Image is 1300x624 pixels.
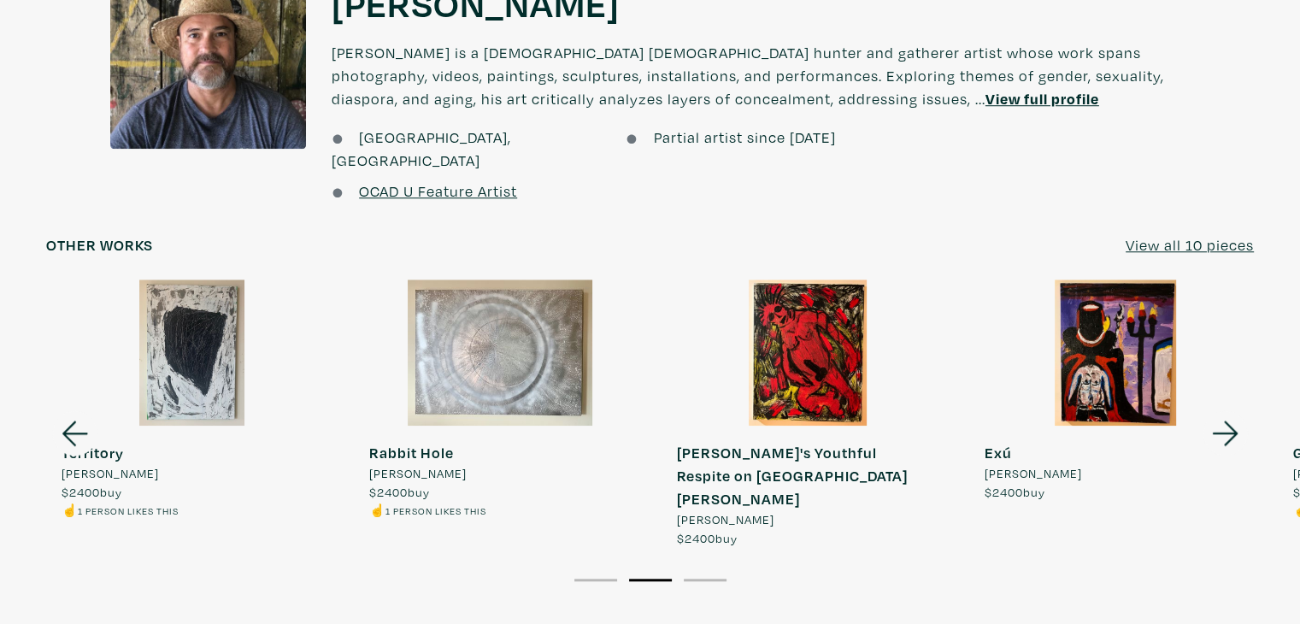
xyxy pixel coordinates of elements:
a: Territory [PERSON_NAME] $2400buy ☝️1 person likes this [46,280,338,520]
span: $2400 [985,484,1023,500]
a: View all 10 pieces [1126,233,1254,256]
span: [PERSON_NAME] [677,510,774,529]
span: [PERSON_NAME] [369,464,467,483]
span: buy [985,484,1045,500]
span: $2400 [677,530,715,546]
button: 2 of 3 [629,579,672,581]
a: [PERSON_NAME]'s Youthful Respite on [GEOGRAPHIC_DATA][PERSON_NAME] [PERSON_NAME] $2400buy [662,280,954,547]
li: ☝️ [369,501,486,520]
strong: Rabbit Hole [369,443,454,462]
span: buy [677,530,738,546]
a: Exú [PERSON_NAME] $2400buy [969,280,1262,501]
strong: [PERSON_NAME]'s Youthful Respite on [GEOGRAPHIC_DATA][PERSON_NAME] [677,443,908,509]
li: ☝️ [62,501,179,520]
small: 1 person likes this [78,504,179,517]
button: 3 of 3 [684,579,726,581]
strong: Exú [985,443,1012,462]
a: OCAD U Feature Artist [359,181,517,201]
span: $2400 [369,484,408,500]
span: Partial artist since [DATE] [654,127,836,147]
small: 1 person likes this [385,504,486,517]
a: Rabbit Hole [PERSON_NAME] $2400buy ☝️1 person likes this [354,280,646,520]
p: [PERSON_NAME] is a [DEMOGRAPHIC_DATA] [DEMOGRAPHIC_DATA] hunter and gatherer artist whose work sp... [332,26,1190,126]
a: View full profile [985,89,1099,109]
span: [PERSON_NAME] [985,464,1082,483]
u: View all 10 pieces [1126,235,1254,255]
button: 1 of 3 [574,579,617,581]
span: [GEOGRAPHIC_DATA], [GEOGRAPHIC_DATA] [332,127,511,170]
span: [PERSON_NAME] [62,464,159,483]
span: buy [369,484,430,500]
h6: Other works [46,236,153,255]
